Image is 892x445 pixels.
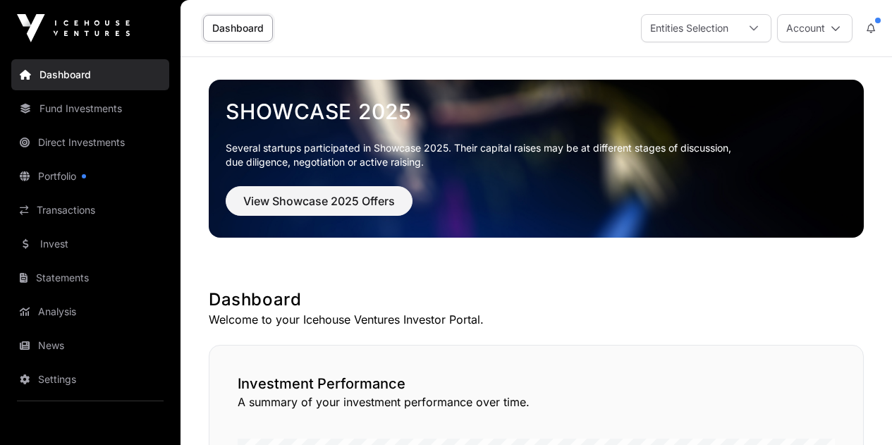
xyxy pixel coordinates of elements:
[11,296,169,327] a: Analysis
[17,14,130,42] img: Icehouse Ventures Logo
[11,59,169,90] a: Dashboard
[11,364,169,395] a: Settings
[11,161,169,192] a: Portfolio
[238,374,835,394] h2: Investment Performance
[203,15,273,42] a: Dashboard
[226,99,847,124] a: Showcase 2025
[209,311,864,328] p: Welcome to your Icehouse Ventures Investor Portal.
[642,15,737,42] div: Entities Selection
[209,80,864,238] img: Showcase 2025
[11,195,169,226] a: Transactions
[226,141,847,169] p: Several startups participated in Showcase 2025. Their capital raises may be at different stages o...
[11,228,169,260] a: Invest
[226,186,413,216] button: View Showcase 2025 Offers
[209,288,864,311] h1: Dashboard
[226,200,413,214] a: View Showcase 2025 Offers
[11,262,169,293] a: Statements
[243,193,395,209] span: View Showcase 2025 Offers
[11,93,169,124] a: Fund Investments
[238,394,835,410] p: A summary of your investment performance over time.
[11,127,169,158] a: Direct Investments
[11,330,169,361] a: News
[777,14,853,42] button: Account
[821,377,892,445] iframe: Chat Widget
